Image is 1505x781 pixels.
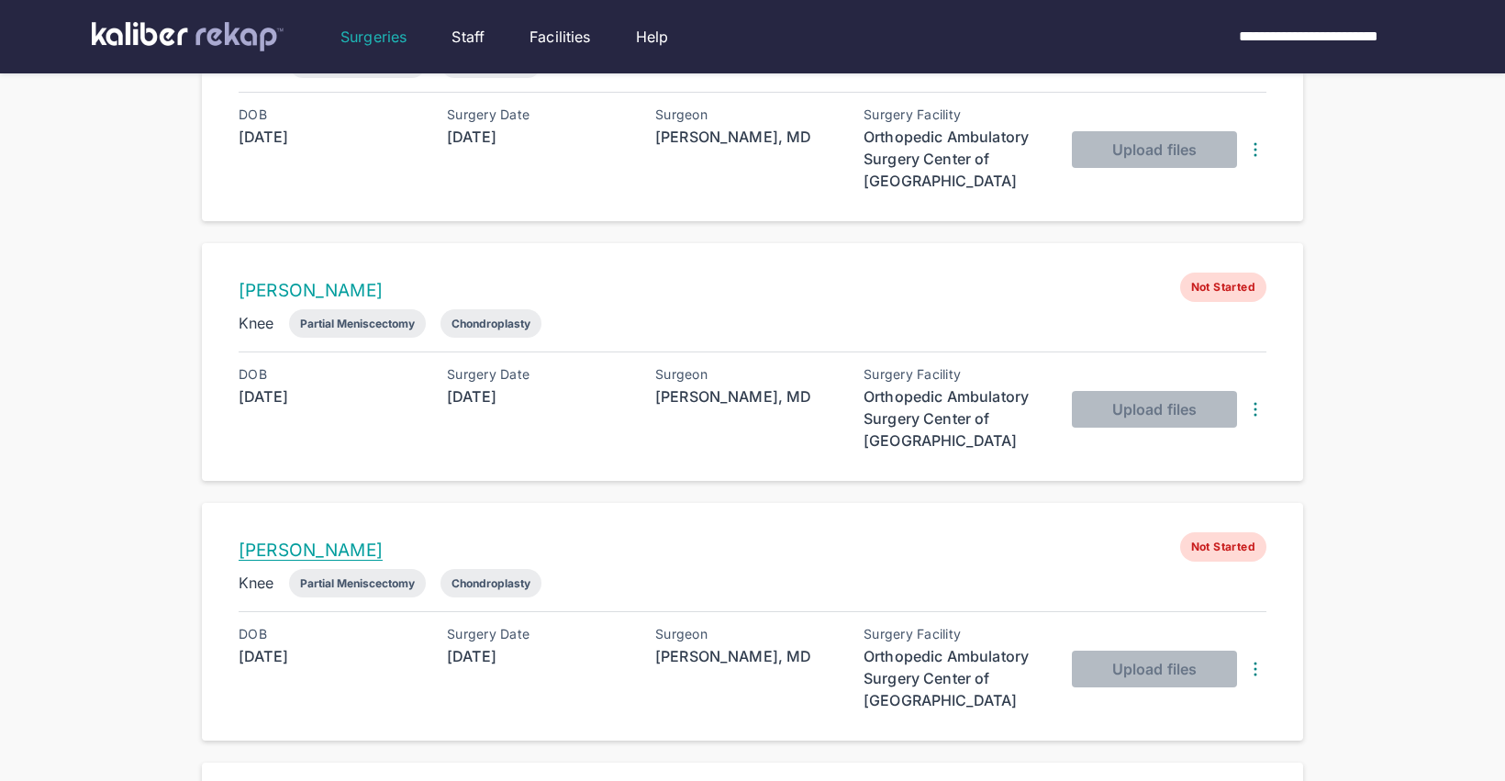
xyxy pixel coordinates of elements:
[340,26,407,48] a: Surgeries
[447,126,630,148] div: [DATE]
[1244,658,1266,680] img: DotsThreeVertical.31cb0eda.svg
[1072,651,1237,687] button: Upload files
[655,627,839,642] div: Surgeon
[447,107,630,122] div: Surgery Date
[451,576,530,590] div: Chondroplasty
[655,645,839,667] div: [PERSON_NAME], MD
[1112,660,1197,678] span: Upload files
[451,317,530,330] div: Chondroplasty
[864,367,1047,382] div: Surgery Facility
[864,385,1047,452] div: Orthopedic Ambulatory Surgery Center of [GEOGRAPHIC_DATA]
[239,627,422,642] div: DOB
[1180,532,1266,562] span: Not Started
[451,26,485,48] a: Staff
[655,107,839,122] div: Surgeon
[447,645,630,667] div: [DATE]
[92,22,284,51] img: kaliber labs logo
[1244,139,1266,161] img: DotsThreeVertical.31cb0eda.svg
[239,572,274,594] div: Knee
[239,126,422,148] div: [DATE]
[239,280,383,301] a: [PERSON_NAME]
[447,385,630,407] div: [DATE]
[864,645,1047,711] div: Orthopedic Ambulatory Surgery Center of [GEOGRAPHIC_DATA]
[864,627,1047,642] div: Surgery Facility
[655,367,839,382] div: Surgeon
[1112,400,1197,418] span: Upload files
[239,107,422,122] div: DOB
[864,107,1047,122] div: Surgery Facility
[1244,398,1266,420] img: DotsThreeVertical.31cb0eda.svg
[1180,273,1266,302] span: Not Started
[239,540,383,561] a: [PERSON_NAME]
[655,385,839,407] div: [PERSON_NAME], MD
[1112,140,1197,159] span: Upload files
[447,627,630,642] div: Surgery Date
[655,126,839,148] div: [PERSON_NAME], MD
[530,26,591,48] a: Facilities
[636,26,669,48] a: Help
[864,126,1047,192] div: Orthopedic Ambulatory Surgery Center of [GEOGRAPHIC_DATA]
[239,385,422,407] div: [DATE]
[239,312,274,334] div: Knee
[239,367,422,382] div: DOB
[300,576,415,590] div: Partial Meniscectomy
[1072,391,1237,428] button: Upload files
[447,367,630,382] div: Surgery Date
[1072,131,1237,168] button: Upload files
[239,645,422,667] div: [DATE]
[300,317,415,330] div: Partial Meniscectomy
